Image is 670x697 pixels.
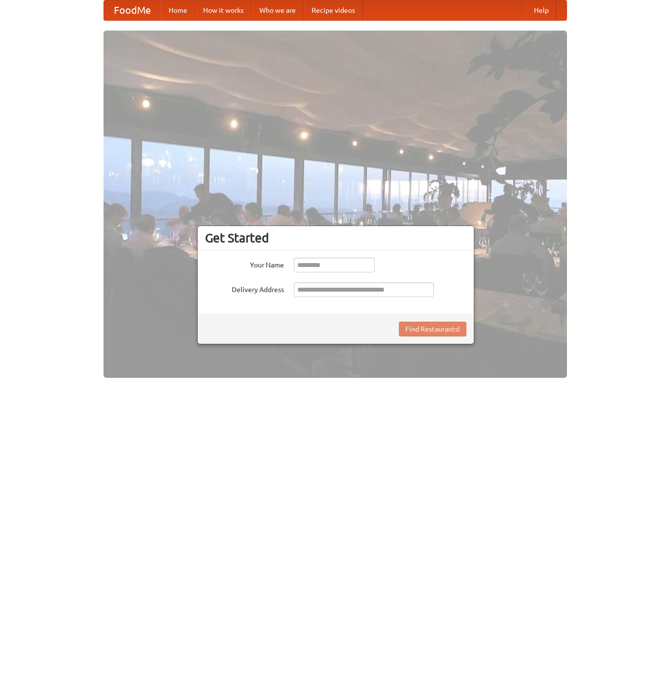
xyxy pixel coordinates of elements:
[526,0,557,20] a: Help
[251,0,304,20] a: Who we are
[399,322,466,336] button: Find Restaurants!
[161,0,195,20] a: Home
[195,0,251,20] a: How it works
[205,282,284,295] label: Delivery Address
[104,0,161,20] a: FoodMe
[205,231,466,245] h3: Get Started
[205,258,284,270] label: Your Name
[304,0,363,20] a: Recipe videos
